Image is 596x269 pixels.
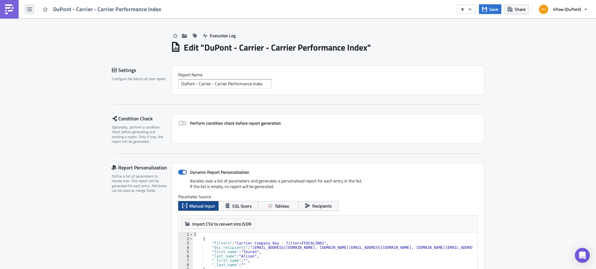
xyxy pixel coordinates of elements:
[553,6,581,12] span: 4flow (DuPont)
[2,40,296,45] p: Many thanks in advance
[178,245,193,250] div: 4
[112,114,172,123] div: Condition Check
[504,4,529,14] button: Share
[275,203,289,209] span: Tableau
[112,163,172,172] div: Report Personalization
[258,201,299,211] button: Tableau
[184,42,371,53] h1: Edit " DuPont - Carrier - Carrier Performance Index "
[182,219,255,229] button: Import CSV to convert into JSON
[2,9,296,14] p: please find attached carrier performance index.
[178,258,193,263] div: 7
[575,248,590,263] div: Open Intercom Messenger
[112,174,168,193] div: Define a list of parameters to iterate over. One report will be generated for each entry. Attribu...
[298,201,339,211] button: Recipients
[53,6,162,13] span: DuPont - Carrier - Carrier Performance Index
[112,65,172,75] div: Settings
[178,201,219,211] button: Manual Input
[2,33,296,38] p: In case of any questions please contact: [EMAIL_ADDRESS][DOMAIN_NAME]
[4,4,14,14] img: PushMetrics
[190,169,249,175] strong: Dynamic Report Personalization
[15,24,296,29] li: Excel files: raw data for each of the indicators shown in the pdf file
[178,194,478,200] label: Parameter Source
[112,125,168,144] div: Optionally, perform a condition check before generating and sending a report. Only if true, the r...
[178,254,193,258] div: 6
[189,203,215,209] span: Manual Input
[190,120,281,126] strong: Perform condition check before report generation
[178,263,193,267] div: 8
[178,72,478,78] label: Report Nam﻿e
[192,221,251,227] span: Import CSV to convert into JSON
[2,2,296,52] body: Rich Text Area. Press ALT-0 for help.
[232,203,252,209] span: SQL Query
[15,19,296,24] li: PDF file: overview of performance in transport orders and a presentation explaining in detail the...
[178,178,478,194] div: Iterates over a list of parameters and generates a personalised report for each entry in the list...
[535,2,591,16] button: 4flow (DuPont)
[538,4,549,15] img: Avatar
[112,76,168,81] div: Configure the basics of your report.
[218,201,259,211] button: SQL Query
[2,2,296,7] p: Dear {{ row.last_name }} - Team,
[200,31,239,40] button: Execution Log
[489,6,498,12] span: Save
[210,32,236,39] span: Execution Log
[479,4,501,14] button: Save
[178,241,193,245] div: 3
[178,250,193,254] div: 5
[178,237,193,241] div: 2
[178,232,193,237] div: 1
[312,203,332,209] span: Recipients
[515,6,526,12] span: Share
[2,47,296,52] p: Dupont-Control Tower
